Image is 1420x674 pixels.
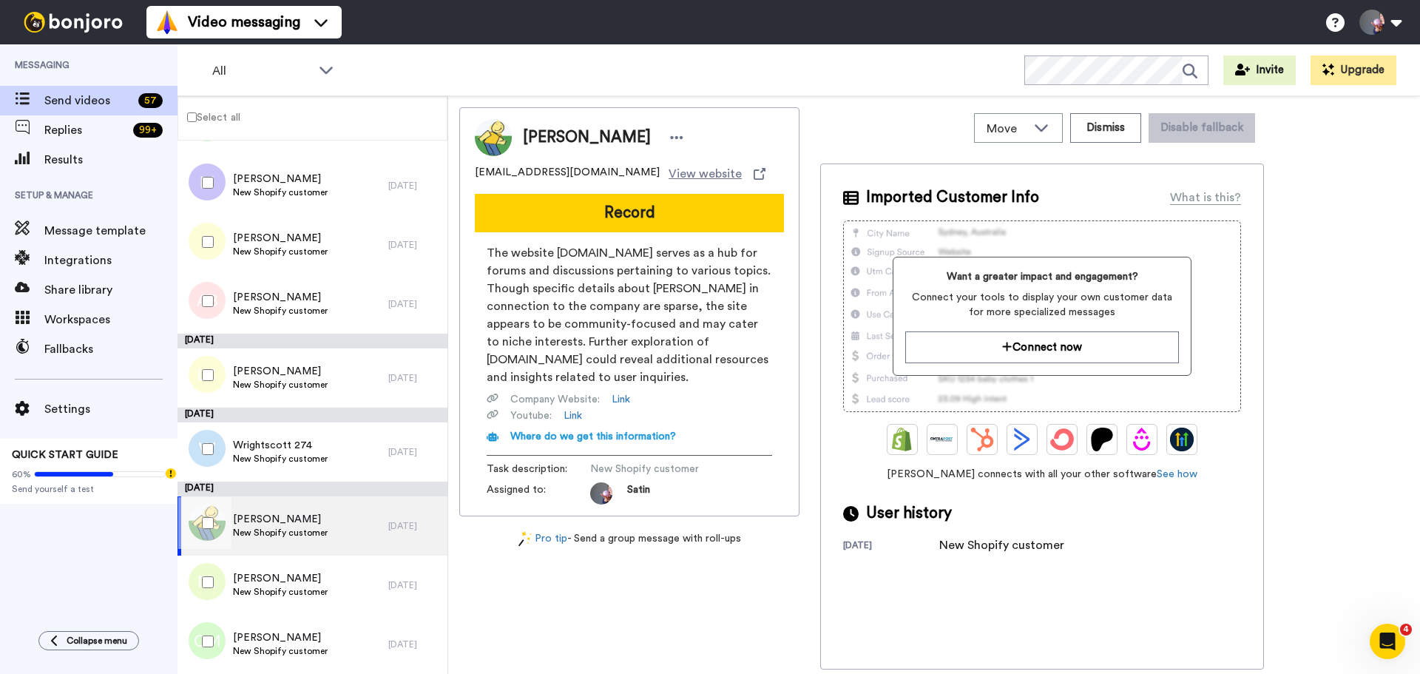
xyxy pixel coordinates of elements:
[523,127,651,149] span: [PERSON_NAME]
[510,408,552,423] span: Youtube :
[233,453,328,465] span: New Shopify customer
[590,462,731,476] span: New Shopify customer
[44,151,177,169] span: Results
[18,12,129,33] img: bj-logo-header-white.svg
[518,531,567,547] a: Pro tip
[1370,624,1405,659] iframe: Intercom live chat
[12,483,166,495] span: Send yourself a test
[1311,55,1396,85] button: Upgrade
[843,467,1241,482] span: [PERSON_NAME] connects with all your other software
[1400,624,1412,636] span: 4
[233,290,328,305] span: [PERSON_NAME]
[510,392,600,407] span: Company Website :
[177,408,447,422] div: [DATE]
[233,231,328,246] span: [PERSON_NAME]
[177,482,447,496] div: [DATE]
[1090,428,1114,451] img: Patreon
[188,12,300,33] span: Video messaging
[233,645,328,657] span: New Shopify customer
[233,379,328,391] span: New Shopify customer
[44,92,132,109] span: Send videos
[388,239,440,251] div: [DATE]
[1170,189,1241,206] div: What is this?
[1070,113,1141,143] button: Dismiss
[233,586,328,598] span: New Shopify customer
[388,298,440,310] div: [DATE]
[44,222,177,240] span: Message template
[970,428,994,451] img: Hubspot
[44,281,177,299] span: Share library
[1130,428,1154,451] img: Drip
[233,305,328,317] span: New Shopify customer
[155,10,179,34] img: vm-color.svg
[1170,428,1194,451] img: GoHighLevel
[177,334,447,348] div: [DATE]
[388,520,440,532] div: [DATE]
[233,512,328,527] span: [PERSON_NAME]
[1050,428,1074,451] img: ConvertKit
[612,392,630,407] a: Link
[388,579,440,591] div: [DATE]
[487,244,772,386] span: The website [DOMAIN_NAME] serves as a hub for forums and discussions pertaining to various topics...
[866,502,952,525] span: User history
[1149,113,1255,143] button: Disable fallback
[233,172,328,186] span: [PERSON_NAME]
[388,180,440,192] div: [DATE]
[233,438,328,453] span: Wrightscott 274
[669,165,742,183] span: View website
[905,331,1178,363] button: Connect now
[890,428,914,451] img: Shopify
[233,246,328,257] span: New Shopify customer
[475,165,660,183] span: [EMAIL_ADDRESS][DOMAIN_NAME]
[510,431,676,442] span: Where do we get this information?
[388,638,440,650] div: [DATE]
[564,408,582,423] a: Link
[164,467,177,480] div: Tooltip anchor
[44,121,127,139] span: Replies
[1010,428,1034,451] img: ActiveCampaign
[388,372,440,384] div: [DATE]
[905,290,1178,320] span: Connect your tools to display your own customer data for more specialized messages
[905,269,1178,284] span: Want a greater impact and engagement?
[233,630,328,645] span: [PERSON_NAME]
[1157,469,1197,479] a: See how
[459,531,799,547] div: - Send a group message with roll-ups
[518,531,532,547] img: magic-wand.svg
[590,482,612,505] img: 9e27a4b1-d457-47b6-8810-cd25c1de4d25-1560395727.jpg
[233,527,328,539] span: New Shopify customer
[487,462,590,476] span: Task description :
[1223,55,1296,85] button: Invite
[866,186,1039,209] span: Imported Customer Info
[843,539,939,554] div: [DATE]
[669,165,765,183] a: View website
[44,340,177,358] span: Fallbacks
[987,120,1027,138] span: Move
[67,635,127,647] span: Collapse menu
[44,252,177,269] span: Integrations
[233,186,328,198] span: New Shopify customer
[12,450,118,460] span: QUICK START GUIDE
[187,112,197,122] input: Select all
[627,482,650,505] span: Satin
[212,62,311,80] span: All
[12,468,31,480] span: 60%
[475,194,784,232] button: Record
[138,93,163,108] div: 57
[133,123,163,138] div: 99 +
[939,536,1064,554] div: New Shopify customer
[475,119,512,156] img: Image of John Doe
[233,364,328,379] span: [PERSON_NAME]
[44,400,177,418] span: Settings
[930,428,954,451] img: Ontraport
[388,446,440,458] div: [DATE]
[44,311,177,328] span: Workspaces
[233,571,328,586] span: [PERSON_NAME]
[487,482,590,505] span: Assigned to:
[38,631,139,650] button: Collapse menu
[178,108,240,126] label: Select all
